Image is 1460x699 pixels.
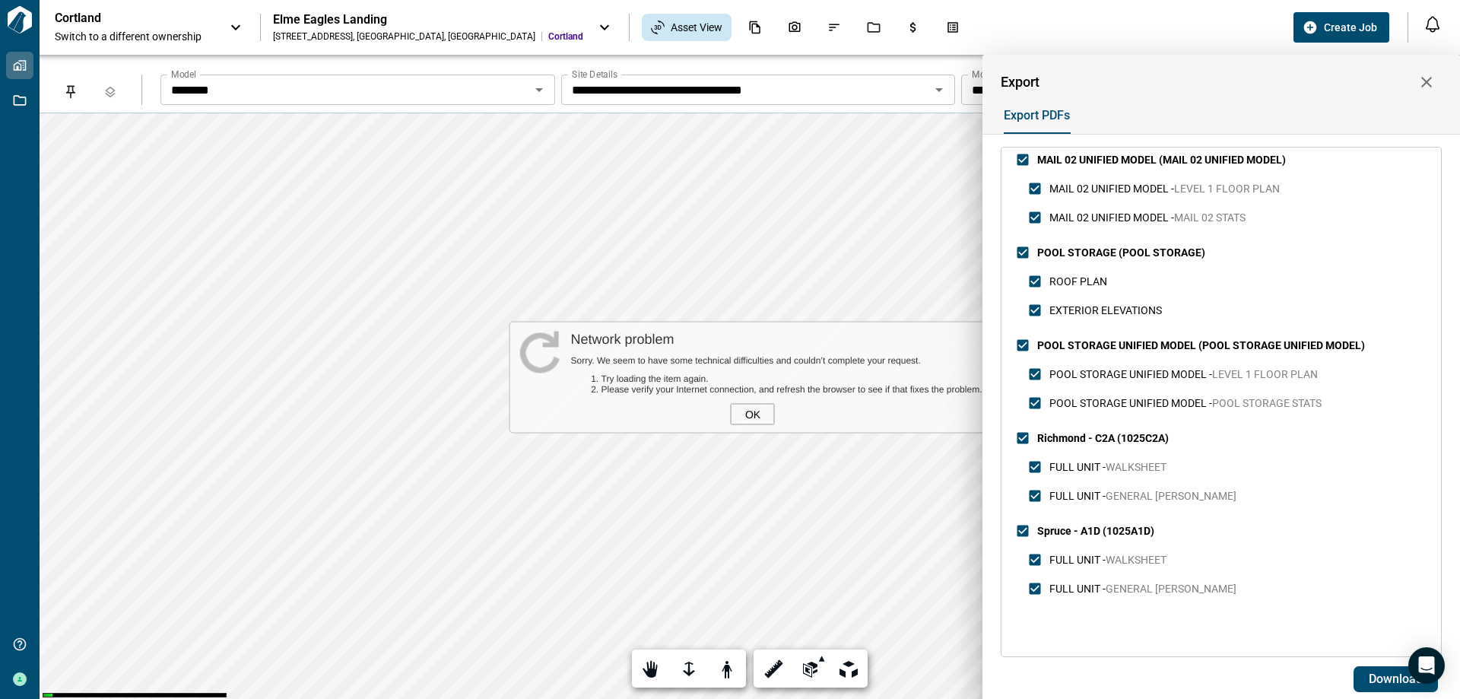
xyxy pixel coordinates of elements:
span: Download [1369,672,1423,687]
span: GENERAL [PERSON_NAME] [1106,490,1236,502]
span: FULL UNIT - [1049,583,1106,595]
span: ROOF PLAN [1049,275,1107,288]
span: POOL STORAGE (POOL STORAGE) [1037,246,1205,259]
span: WALKSHEET [1106,461,1166,473]
span: Export [1001,75,1039,90]
span: EXTERIOR ELEVATIONS [1049,304,1162,316]
span: Export PDFs [1004,108,1070,123]
span: Spruce - A1D (1025A1D) [1037,525,1154,537]
span: POOL STORAGE UNIFIED MODEL (POOL STORAGE UNIFIED MODEL) [1037,339,1365,351]
span: POOL STORAGE UNIFIED MODEL - [1049,368,1212,380]
span: Richmond - C2A (1025C2A) [1037,432,1169,444]
span: MAIL 02 UNIFIED MODEL (MAIL 02 UNIFIED MODEL) [1037,154,1286,166]
span: LEVEL 1 FLOOR PLAN [1212,368,1318,380]
span: MAIL 02 UNIFIED MODEL - [1049,183,1174,195]
span: FULL UNIT - [1049,490,1106,502]
span: FULL UNIT - [1049,461,1106,473]
div: base tabs [989,97,1442,134]
span: MAIL 02 STATS [1174,211,1246,224]
span: POOL STORAGE UNIFIED MODEL - [1049,397,1212,409]
span: FULL UNIT - [1049,554,1106,566]
button: Download [1354,666,1438,692]
span: POOL STORAGE STATS [1212,397,1322,409]
span: MAIL 02 UNIFIED MODEL - [1049,211,1174,224]
span: LEVEL 1 FLOOR PLAN [1174,183,1280,195]
span: GENERAL [PERSON_NAME] [1106,583,1236,595]
div: Open Intercom Messenger [1408,647,1445,684]
span: WALKSHEET [1106,554,1166,566]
